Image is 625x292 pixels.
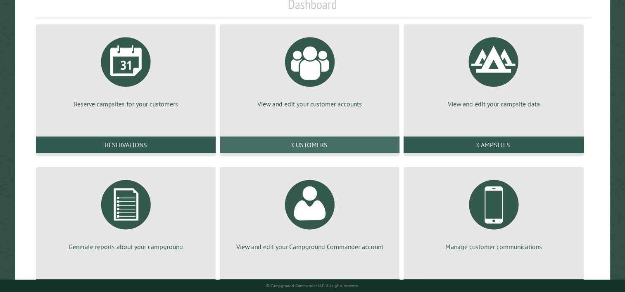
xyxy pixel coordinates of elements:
a: Generate reports about your campground [46,174,206,251]
a: Reservations [36,137,216,153]
p: Manage customer communications [413,242,573,251]
p: View and edit your customer accounts [230,99,390,108]
a: Campsites [404,137,583,153]
a: Customers [220,137,399,153]
a: Manage customer communications [413,174,573,251]
a: View and edit your campsite data [413,31,573,108]
small: © Campground Commander LLC. All rights reserved. [266,283,359,288]
a: View and edit your customer accounts [230,31,390,108]
p: View and edit your Campground Commander account [230,242,390,251]
a: View and edit your Campground Commander account [230,174,390,251]
p: Generate reports about your campground [46,242,206,251]
p: Reserve campsites for your customers [46,99,206,108]
a: Reserve campsites for your customers [46,31,206,108]
p: View and edit your campsite data [413,99,573,108]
